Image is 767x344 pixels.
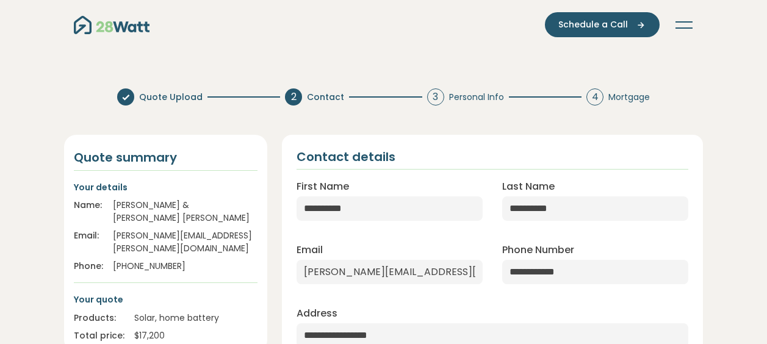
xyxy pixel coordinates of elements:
[502,179,555,194] label: Last Name
[139,91,203,104] span: Quote Upload
[74,16,149,34] img: 28Watt
[74,149,257,165] h4: Quote summary
[285,88,302,106] div: 2
[674,19,694,31] button: Toggle navigation
[297,306,337,321] label: Address
[558,18,628,31] span: Schedule a Call
[297,260,483,284] input: Enter email
[502,243,574,257] label: Phone Number
[297,243,323,257] label: Email
[74,312,124,324] div: Products:
[74,199,103,224] div: Name:
[297,149,395,164] h2: Contact details
[449,91,504,104] span: Personal Info
[427,88,444,106] div: 3
[608,91,650,104] span: Mortgage
[545,12,660,37] button: Schedule a Call
[74,260,103,273] div: Phone:
[74,229,103,255] div: Email:
[74,329,124,342] div: Total price:
[307,91,344,104] span: Contact
[297,179,349,194] label: First Name
[74,293,257,306] p: Your quote
[113,199,257,224] div: [PERSON_NAME] & [PERSON_NAME] [PERSON_NAME]
[134,329,257,342] div: $ 17,200
[586,88,603,106] div: 4
[113,229,257,255] div: [PERSON_NAME][EMAIL_ADDRESS][PERSON_NAME][DOMAIN_NAME]
[113,260,257,273] div: [PHONE_NUMBER]
[74,12,694,37] nav: Main navigation
[134,312,257,324] div: Solar, home battery
[74,181,257,194] p: Your details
